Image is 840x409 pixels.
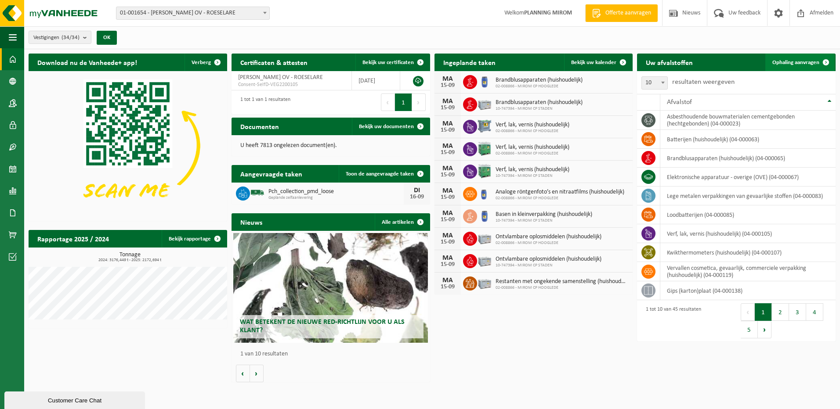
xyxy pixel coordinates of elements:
span: 02-008866 - MIROM CP HOOGLEDE [496,240,601,246]
button: Volgende [250,365,264,382]
span: 01-001654 - MIROM ROESELARE OV - ROESELARE [116,7,270,20]
button: 3 [789,303,806,321]
div: 15-09 [439,217,456,223]
button: Vestigingen(34/34) [29,31,91,44]
span: Bekijk uw documenten [359,124,414,129]
img: Download de VHEPlus App [29,71,227,220]
strong: PLANNING MIROM [524,10,572,16]
img: PB-LB-0680-HPE-GY-11 [477,96,492,111]
div: 15-09 [439,262,456,268]
span: 02-008866 - MIROM CP HOOGLEDE [496,151,569,156]
button: 1 [755,303,772,321]
a: Offerte aanvragen [585,4,658,22]
a: Alle artikelen [375,213,429,231]
span: Verf, lak, vernis (huishoudelijk) [496,166,569,173]
div: 15-09 [439,127,456,133]
span: Wat betekent de nieuwe RED-richtlijn voor u als klant? [240,319,405,334]
h2: Rapportage 2025 / 2024 [29,230,118,247]
td: elektronische apparatuur - overige (OVE) (04-000067) [660,168,836,187]
span: Afvalstof [667,99,692,106]
span: 10-747394 - MIROM CP STADEN [496,106,583,111]
span: Restanten met ongekende samenstelling (huishoudelijk) [496,278,629,285]
button: 1 [395,93,412,111]
button: Verberg [185,54,226,71]
img: LP-OT-00060-HPE-21 [477,186,492,201]
label: resultaten weergeven [672,79,735,86]
h2: Certificaten & attesten [232,54,316,71]
a: Bekijk uw kalender [564,54,632,71]
div: 1 tot 1 van 1 resultaten [236,93,290,112]
span: Basen in kleinverpakking (huishoudelijk) [496,211,592,218]
a: Toon de aangevraagde taken [339,165,429,183]
span: Bekijk uw kalender [571,60,616,65]
div: MA [439,98,456,105]
div: MA [439,277,456,284]
img: PB-AP-0800-MET-02-01 [477,118,492,133]
button: 4 [806,303,823,321]
div: 15-09 [439,105,456,111]
img: PB-HB-1400-HPE-GN-11 [477,163,492,179]
span: Consent-SelfD-VEG2200105 [238,81,345,88]
div: 15-09 [439,239,456,245]
img: PB-OT-0120-HPE-00-02 [477,208,492,223]
span: 02-008866 - MIROM CP HOOGLEDE [496,196,624,201]
h2: Uw afvalstoffen [637,54,702,71]
div: MA [439,120,456,127]
td: lege metalen verpakkingen van gevaarlijke stoffen (04-000083) [660,187,836,205]
img: BL-SO-LV [250,185,265,200]
div: 15-09 [439,172,456,178]
button: Next [412,93,426,111]
button: Previous [381,93,395,111]
span: 10 [641,76,668,90]
span: Toon de aangevraagde taken [346,171,414,177]
span: 02-008866 - MIROM CP HOOGLEDE [496,285,629,291]
span: Brandblusapparaten (huishoudelijk) [496,77,583,84]
a: Ophaling aanvragen [765,54,835,71]
div: 15-09 [439,83,456,89]
td: [DATE] [352,71,400,90]
div: MA [439,232,456,239]
img: PB-LB-0680-HPE-GY-11 [477,275,492,290]
td: asbesthoudende bouwmaterialen cementgebonden (hechtgebonden) (04-000023) [660,111,836,130]
span: Verf, lak, vernis (huishoudelijk) [496,144,569,151]
img: PB-HB-1400-HPE-GN-11 [477,140,492,157]
td: gips (karton)plaat (04-000138) [660,281,836,300]
img: PB-LB-0680-HPE-GY-11 [477,253,492,268]
span: Analoge röntgenfoto’s en nitraatfilms (huishoudelijk) [496,189,624,196]
span: 10-747394 - MIROM CP STADEN [496,263,601,268]
span: Ontvlambare oplosmiddelen (huishoudelijk) [496,233,601,240]
span: Pch_collection_pmd_loose [268,188,404,195]
div: 15-09 [439,150,456,156]
h2: Documenten [232,118,288,135]
div: 16-09 [408,194,426,200]
img: PB-OT-0120-HPE-00-02 [477,74,492,89]
span: Offerte aanvragen [603,9,653,18]
span: Brandblusapparaten (huishoudelijk) [496,99,583,106]
td: brandblusapparaten (huishoudelijk) (04-000065) [660,149,836,168]
div: DI [408,187,426,194]
div: MA [439,143,456,150]
div: 15-09 [439,284,456,290]
h2: Nieuws [232,213,271,230]
button: OK [97,31,117,45]
span: Ontvlambare oplosmiddelen (huishoudelijk) [496,256,601,263]
a: Bekijk uw documenten [352,118,429,135]
td: loodbatterijen (04-000085) [660,205,836,224]
button: Vorige [236,365,250,382]
div: 15-09 [439,194,456,201]
div: MA [439,165,456,172]
div: MA [439,75,456,83]
span: 10 [642,77,667,89]
button: Next [758,321,771,338]
td: batterijen (huishoudelijk) (04-000063) [660,130,836,149]
h3: Tonnage [33,252,227,262]
span: 10-747394 - MIROM CP STADEN [496,173,569,179]
div: MA [439,187,456,194]
span: Verberg [192,60,211,65]
h2: Ingeplande taken [434,54,504,71]
count: (34/34) [62,35,80,40]
span: Bekijk uw certificaten [362,60,414,65]
h2: Download nu de Vanheede+ app! [29,54,146,71]
span: Geplande zelfaanlevering [268,195,404,201]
